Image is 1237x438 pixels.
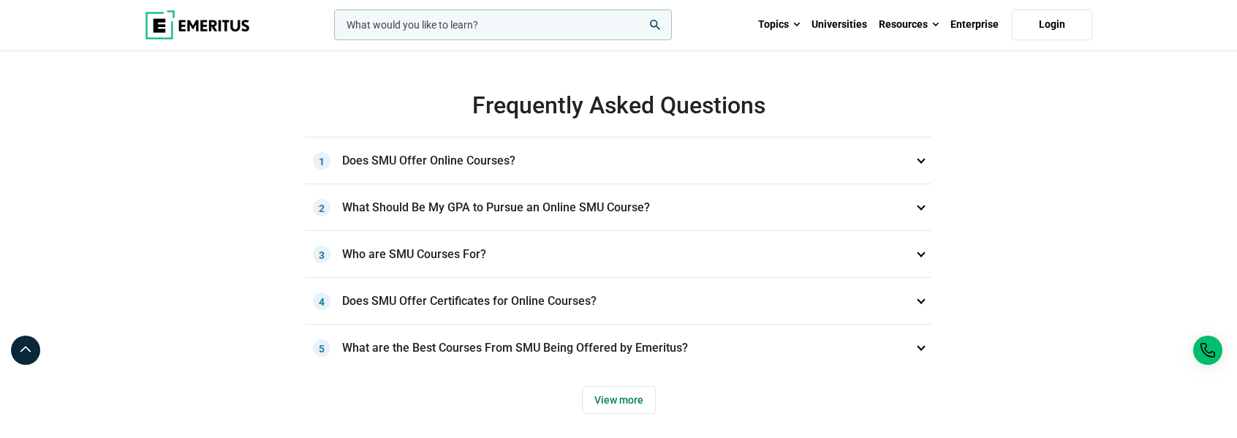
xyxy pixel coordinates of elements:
[306,325,931,371] h3: What are the Best Courses From SMU Being Offered by Emeritus?
[313,292,330,310] span: 4
[306,231,931,278] h3: Who are SMU Courses For?
[306,184,931,231] h3: What Should Be My GPA to Pursue an Online SMU Course?
[306,91,931,120] h2: Frequently Asked Questions
[306,278,931,325] h3: Does SMU Offer Certificates for Online Courses?
[582,386,656,414] span: View more
[334,10,672,40] input: woocommerce-product-search-field-0
[1012,10,1092,40] a: Login
[313,246,330,263] span: 3
[313,339,330,357] span: 5
[306,137,931,184] h3: Does SMU Offer Online Courses?
[313,152,330,170] span: 1
[313,199,330,216] span: 2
